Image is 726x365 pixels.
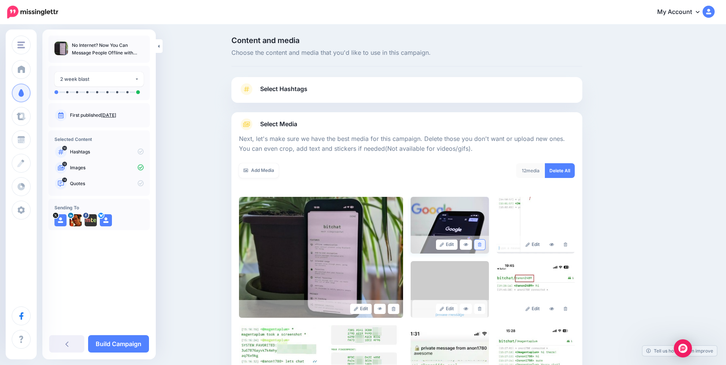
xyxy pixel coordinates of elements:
[54,205,144,210] h4: Sending To
[411,197,489,254] img: 5c35f88ed79ebcd65a80b5d55ba950a0_large.jpg
[70,164,144,171] p: Images
[62,146,67,150] span: 10
[522,304,543,314] a: Edit
[350,304,372,314] a: Edit
[239,83,575,103] a: Select Hashtags
[101,112,116,118] a: [DATE]
[239,197,403,318] img: 51d21fc29c3f6a63adc6aeb3d256de8a_large.jpg
[60,75,135,84] div: 2 week blast
[231,48,582,58] span: Choose the content and media that you'd like to use in this campaign.
[239,134,575,154] p: Next, let's make sure we have the best media for this campaign. Delete those you don't want or up...
[642,346,717,356] a: Tell us how we can improve
[17,42,25,48] img: menu.png
[72,42,144,57] p: No Internet? Now You Can Message People Offline with BitChat
[70,214,82,226] img: 1516360547491-88590.png
[496,261,575,318] img: 48afa50a08c041c7522cd472e02a7a44_large.jpg
[100,214,112,226] img: user_default_image.png
[522,168,526,173] span: 12
[545,163,575,178] a: Delete All
[411,261,489,318] img: b0c016da67cb5495ef6bef00b1388b5d_large.jpg
[260,84,307,94] span: Select Hashtags
[239,118,575,130] a: Select Media
[260,119,297,129] span: Select Media
[62,178,67,182] span: 14
[7,6,58,19] img: Missinglettr
[650,3,715,22] a: My Account
[62,162,67,166] span: 12
[436,240,458,250] a: Edit
[54,42,68,55] img: 51d21fc29c3f6a63adc6aeb3d256de8a_thumb.jpg
[85,214,97,226] img: 310393109_477915214381636_3883985114093244655_n-bsa153274.png
[54,136,144,142] h4: Selected Content
[54,214,67,226] img: user_default_image.png
[516,163,545,178] div: media
[54,72,144,87] button: 2 week blast
[674,339,692,357] div: Open Intercom Messenger
[436,304,458,314] a: Edit
[522,240,543,250] a: Edit
[70,180,144,187] p: Quotes
[70,112,144,119] p: First published
[239,163,279,178] a: Add Media
[496,197,575,254] img: e6029a8304784daca5d39ba9d8c57829_large.jpg
[231,37,582,44] span: Content and media
[70,148,144,155] p: Hashtags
